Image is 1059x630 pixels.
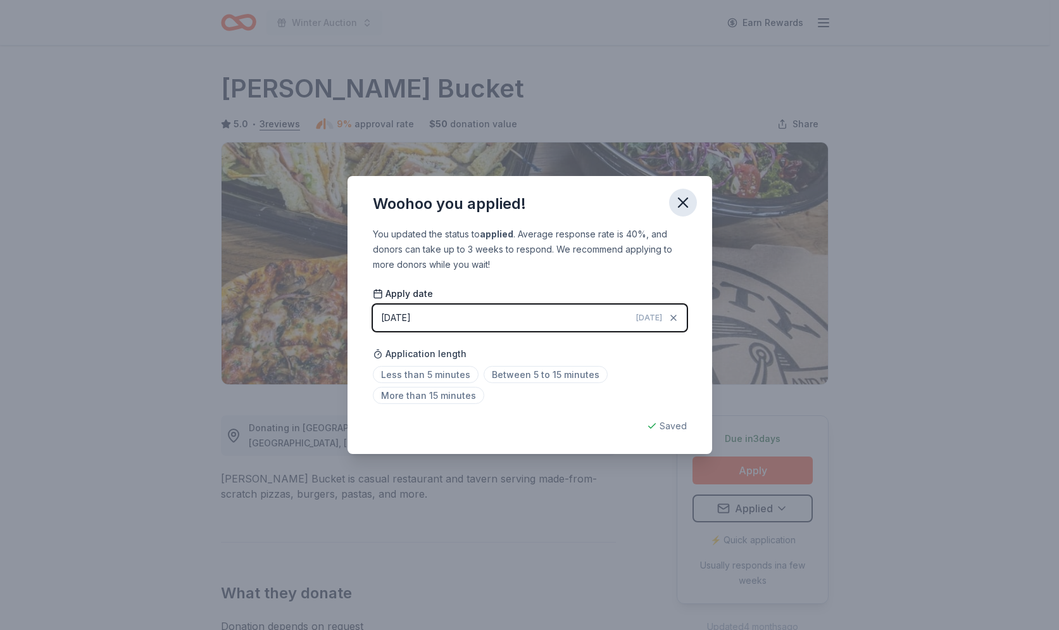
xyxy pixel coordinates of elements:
[636,313,662,323] span: [DATE]
[480,229,513,239] b: applied
[373,387,484,404] span: More than 15 minutes
[373,194,526,214] div: Woohoo you applied!
[484,366,608,383] span: Between 5 to 15 minutes
[373,287,433,300] span: Apply date
[381,310,411,325] div: [DATE]
[373,227,687,272] div: You updated the status to . Average response rate is 40%, and donors can take up to 3 weeks to re...
[373,366,479,383] span: Less than 5 minutes
[373,346,467,362] span: Application length
[373,305,687,331] button: [DATE][DATE]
